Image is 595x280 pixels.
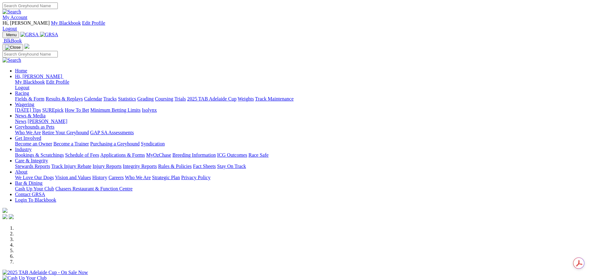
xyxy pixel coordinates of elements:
div: Bar & Dining [15,186,593,192]
a: Integrity Reports [123,164,157,169]
button: Toggle navigation [2,32,19,38]
div: Wagering [15,107,593,113]
a: Retire Your Greyhound [42,130,89,135]
a: Hi, [PERSON_NAME] [15,74,63,79]
img: Search [2,57,21,63]
div: About [15,175,593,180]
a: GAP SA Assessments [90,130,134,135]
a: Who We Are [15,130,41,135]
img: Search [2,9,21,15]
img: twitter.svg [9,214,14,219]
a: My Blackbook [15,79,45,85]
a: My Account [2,15,27,20]
span: BlkBook [4,38,22,43]
a: Greyhounds as Pets [15,124,54,130]
div: Racing [15,96,593,102]
img: logo-grsa-white.png [24,44,29,49]
img: logo-grsa-white.png [2,208,7,213]
a: Race Safe [248,152,268,158]
a: MyOzChase [146,152,171,158]
span: Hi, [PERSON_NAME] [15,74,62,79]
a: Track Maintenance [255,96,294,101]
a: Statistics [118,96,136,101]
input: Search [2,2,58,9]
a: Trials [174,96,186,101]
a: ICG Outcomes [217,152,247,158]
a: Breeding Information [172,152,216,158]
a: Careers [108,175,124,180]
a: SUREpick [42,107,63,113]
div: My Account [2,20,593,32]
button: Toggle navigation [2,44,23,51]
a: History [92,175,107,180]
a: Home [15,68,27,73]
a: About [15,169,27,174]
input: Search [2,51,58,57]
a: BlkBook [2,38,22,43]
a: Results & Replays [46,96,83,101]
a: Industry [15,147,32,152]
a: Login To Blackbook [15,197,56,203]
a: Stay On Track [217,164,246,169]
div: News & Media [15,119,593,124]
img: Close [5,45,21,50]
a: Get Involved [15,135,41,141]
span: Menu [6,32,17,37]
a: Calendar [84,96,102,101]
a: Privacy Policy [181,175,211,180]
a: Coursing [155,96,173,101]
a: Injury Reports [92,164,121,169]
a: [DATE] Tips [15,107,41,113]
a: [PERSON_NAME] [27,119,67,124]
a: Become a Trainer [53,141,89,146]
a: Edit Profile [46,79,69,85]
a: Syndication [141,141,165,146]
img: GRSA [20,32,39,37]
img: GRSA [40,32,58,37]
a: How To Bet [65,107,89,113]
a: Bar & Dining [15,180,42,186]
a: Become an Owner [15,141,52,146]
a: Logout [15,85,29,90]
a: Care & Integrity [15,158,48,163]
div: Get Involved [15,141,593,147]
a: Cash Up Your Club [15,186,54,191]
a: We Love Our Dogs [15,175,54,180]
a: Grading [137,96,154,101]
a: Schedule of Fees [65,152,99,158]
a: My Blackbook [51,20,81,26]
a: News [15,119,26,124]
a: Bookings & Scratchings [15,152,64,158]
a: Weights [238,96,254,101]
a: Fact Sheets [193,164,216,169]
a: Contact GRSA [15,192,45,197]
a: Rules & Policies [158,164,192,169]
a: Chasers Restaurant & Function Centre [55,186,132,191]
a: Racing [15,91,29,96]
a: Strategic Plan [152,175,180,180]
a: Who We Are [125,175,151,180]
a: Stewards Reports [15,164,50,169]
a: 2025 TAB Adelaide Cup [187,96,236,101]
img: facebook.svg [2,214,7,219]
a: Applications & Forms [100,152,145,158]
div: Hi, [PERSON_NAME] [15,79,593,91]
span: Hi, [PERSON_NAME] [2,20,50,26]
div: Greyhounds as Pets [15,130,593,135]
a: Minimum Betting Limits [90,107,141,113]
a: Fields & Form [15,96,44,101]
a: News & Media [15,113,46,118]
a: Tracks [103,96,117,101]
a: Wagering [15,102,34,107]
a: Vision and Values [55,175,91,180]
a: Purchasing a Greyhound [90,141,140,146]
a: Edit Profile [82,20,105,26]
a: Logout [2,26,17,31]
div: Care & Integrity [15,164,593,169]
a: Track Injury Rebate [51,164,91,169]
img: 2025 TAB Adelaide Cup - On Sale Now [2,270,88,275]
div: Industry [15,152,593,158]
a: Isolynx [142,107,157,113]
